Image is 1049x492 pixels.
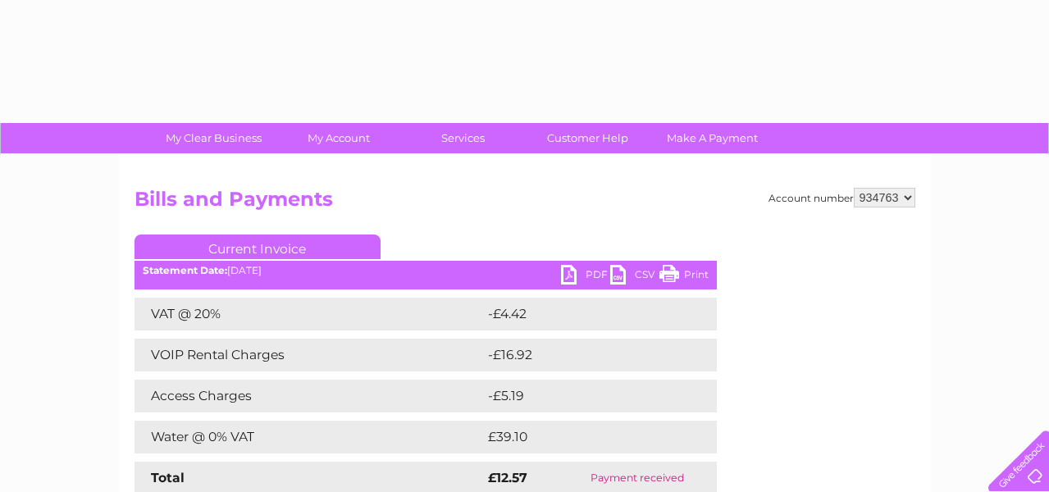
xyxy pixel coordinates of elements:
td: -£5.19 [484,380,681,412]
a: Print [659,265,709,289]
td: Water @ 0% VAT [135,421,484,453]
h2: Bills and Payments [135,188,915,219]
strong: Total [151,470,185,485]
a: Make A Payment [645,123,780,153]
td: Access Charges [135,380,484,412]
a: Services [395,123,531,153]
strong: £12.57 [488,470,527,485]
a: CSV [610,265,659,289]
td: -£4.42 [484,298,682,330]
td: £39.10 [484,421,682,453]
a: My Clear Business [146,123,281,153]
td: -£16.92 [484,339,686,371]
td: VOIP Rental Charges [135,339,484,371]
a: Current Invoice [135,235,381,259]
div: [DATE] [135,265,717,276]
td: VAT @ 20% [135,298,484,330]
div: Account number [769,188,915,207]
a: Customer Help [520,123,655,153]
a: PDF [561,265,610,289]
a: My Account [271,123,406,153]
b: Statement Date: [143,264,227,276]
